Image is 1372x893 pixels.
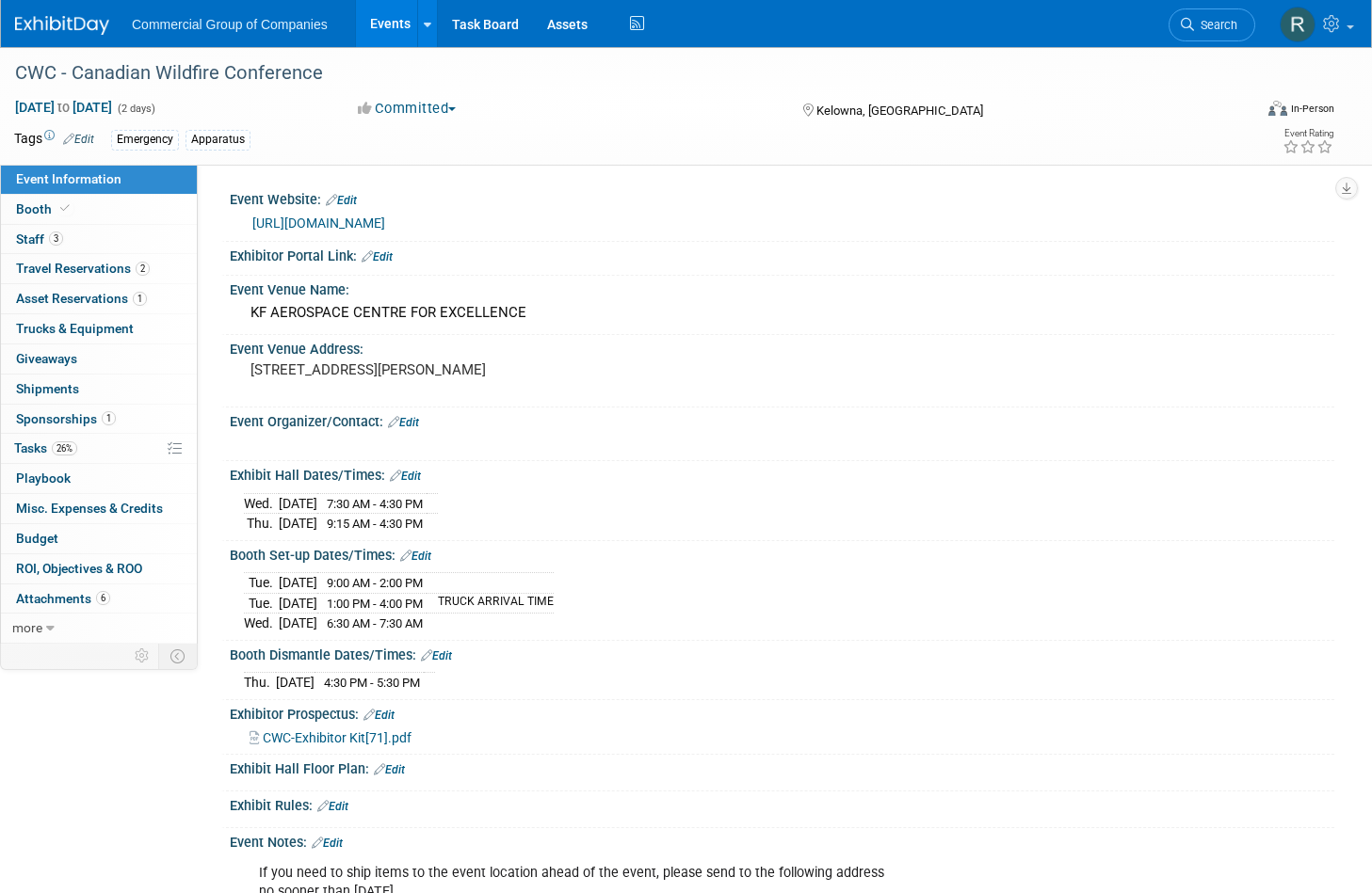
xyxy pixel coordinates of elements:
[1,284,197,313] a: Asset Reservations1
[244,573,279,594] td: Tue.
[16,381,79,396] span: Shipments
[230,791,1334,816] div: Exhibit Rules:
[1,225,197,254] a: Staff3
[230,755,1334,779] div: Exhibit Hall Floor Plan:
[1290,102,1334,116] div: In-Person
[421,649,452,662] a: Edit
[159,644,198,668] td: Toggle Event Tabs
[1194,18,1237,32] span: Search
[327,616,423,630] span: 6:30 AM - 7:30 AM
[250,361,670,378] pre: [STREET_ADDRESS][PERSON_NAME]
[230,335,1334,359] div: Event Venue Address:
[16,591,110,606] span: Attachments
[362,250,393,263] a: Edit
[1,165,197,194] a: Event Information
[327,517,423,531] span: 9:15 AM - 4:30 PM
[63,133,94,146] a: Edit
[1280,7,1316,42] img: Rod Leland
[230,407,1334,432] div: Event Organizer/Contact:
[126,644,159,668] td: Personalize Event Tab Strip
[1283,129,1333,138] div: Event Rating
[312,837,343,850] a: Edit
[244,514,279,534] td: Thu.
[279,514,317,534] td: [DATE]
[1,434,197,463] a: Tasks26%
[244,593,279,614] td: Tue.
[363,709,395,722] a: Edit
[390,470,421,483] a: Edit
[1,405,197,434] a: Sponsorships1
[16,291,147,306] span: Asset Reservations
[1,614,197,643] a: more
[252,215,385,231] a: [URL][DOMAIN_NAME]
[96,591,110,605] span: 6
[1,375,197,404] a: Shipments
[1138,98,1334,126] div: Event Format
[15,16,109,35] img: ExhibitDay
[279,573,317,594] td: [DATE]
[279,614,317,633] td: [DATE]
[427,593,554,614] td: TRUCK ARRIVAL TIME
[16,470,71,486] span: Playbook
[16,231,63,247] span: Staff
[1,254,197,283] a: Travel Reservations2
[1,584,197,614] a: Attachments6
[16,411,116,426] span: Sponsorships
[327,597,423,611] span: 1:00 PM - 4:00 PM
[1,195,197,224] a: Booth
[16,531,58,546] span: Budget
[1,344,197,374] a: Giveaways
[244,298,1320,327] div: KF AEROSPACE CENTRE FOR EXCELLENCE
[55,100,73,115] span: to
[8,56,1222,90] div: CWC - Canadian Wildfire Conference
[230,700,1334,725] div: Exhibitor Prospectus:
[16,351,77,366] span: Giveaways
[230,641,1334,665] div: Booth Dismantle Dates/Times:
[1,464,197,493] a: Playbook
[250,730,412,745] a: CWC-Exhibitor Kit[71].pdf
[52,441,77,455] span: 26%
[244,673,276,693] td: Thu.
[230,276,1334,299] div: Event Venue Name:
[116,103,155,115] span: (2 days)
[133,292,147,306] span: 1
[230,185,1334,210] div: Event Website:
[16,321,134,336] span: Trucks & Equipment
[816,104,983,118] span: Kelowna, [GEOGRAPHIC_DATA]
[136,262,150,276] span: 2
[1268,101,1287,116] img: Format-Inperson.png
[16,201,73,216] span: Booth
[1,554,197,583] a: ROI, Objectives & ROO
[400,550,431,563] a: Edit
[374,763,405,776] a: Edit
[244,614,279,633] td: Wed.
[230,242,1334,266] div: Exhibitor Portal Link:
[111,130,179,150] div: Emergency
[1,524,197,553] a: Budget
[326,194,357,207] a: Edit
[230,828,1334,853] div: Event Notes:
[279,493,317,514] td: [DATE]
[230,541,1334,566] div: Booth Set-up Dates/Times:
[276,673,315,693] td: [DATE]
[388,416,419,429] a: Edit
[60,203,70,214] i: Booth reservation complete
[16,561,142,576] span: ROI, Objectives & ROO
[14,99,113,116] span: [DATE] [DATE]
[16,261,150,276] span: Travel Reservations
[132,17,328,32] span: Commercial Group of Companies
[279,593,317,614] td: [DATE]
[324,676,420,690] span: 4:30 PM - 5:30 PM
[244,493,279,514] td: Wed.
[351,99,463,119] button: Committed
[327,576,423,590] span: 9:00 AM - 2:00 PM
[186,130,250,150] div: Apparatus
[1,314,197,343] a: Trucks & Equipment
[327,497,423,511] span: 7:30 AM - 4:30 PM
[14,440,77,455] span: Tasks
[102,411,116,425] span: 1
[230,461,1334,486] div: Exhibit Hall Dates/Times:
[49,231,63,246] span: 3
[1,494,197,523] a: Misc. Expenses & Credits
[16,171,121,186] span: Event Information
